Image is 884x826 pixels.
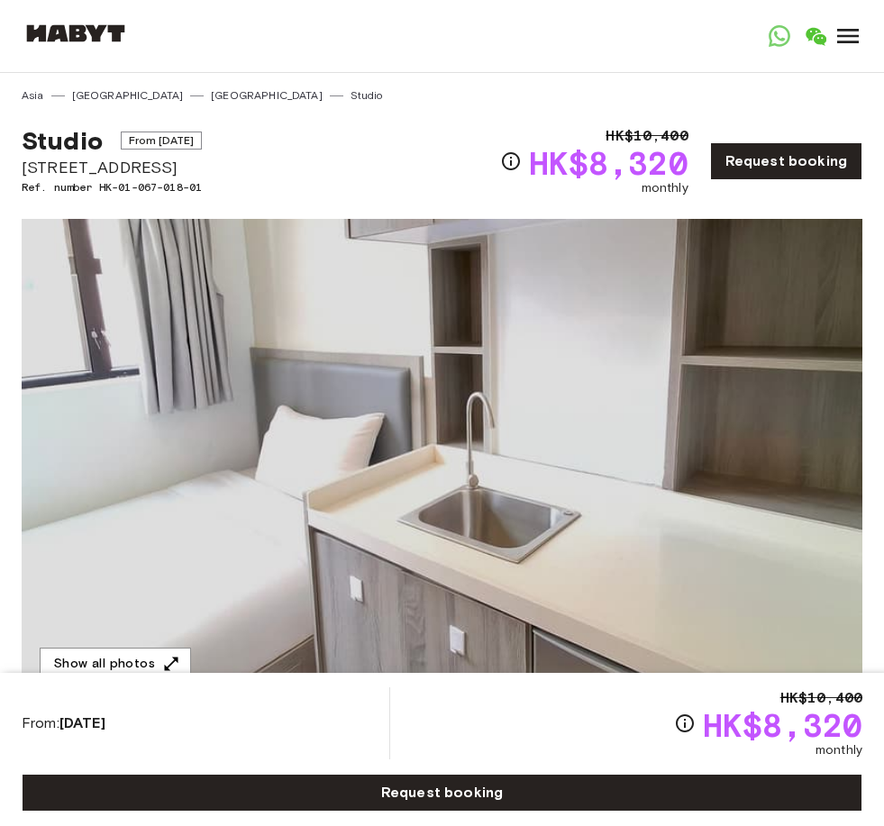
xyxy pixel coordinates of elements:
[351,87,383,104] a: Studio
[780,687,862,709] span: HK$10,400
[816,741,862,759] span: monthly
[22,156,202,179] span: [STREET_ADDRESS]
[211,87,323,104] a: [GEOGRAPHIC_DATA]
[22,87,44,104] a: Asia
[22,774,862,812] a: Request booking
[22,179,202,195] span: Ref. number HK-01-067-018-01
[22,125,103,156] span: Studio
[22,219,862,698] img: Marketing picture of unit HK-01-067-018-01
[121,132,203,150] span: From [DATE]
[22,713,105,733] span: From:
[72,87,184,104] a: [GEOGRAPHIC_DATA]
[606,125,688,147] span: HK$10,400
[59,714,105,731] b: [DATE]
[674,713,696,734] svg: Check cost overview for full price breakdown. Please note that discounts apply to new joiners onl...
[703,709,862,741] span: HK$8,320
[40,648,191,681] button: Show all photos
[642,179,688,197] span: monthly
[500,150,522,172] svg: Check cost overview for full price breakdown. Please note that discounts apply to new joiners onl...
[22,24,130,42] img: Habyt
[529,147,688,179] span: HK$8,320
[710,142,862,180] a: Request booking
